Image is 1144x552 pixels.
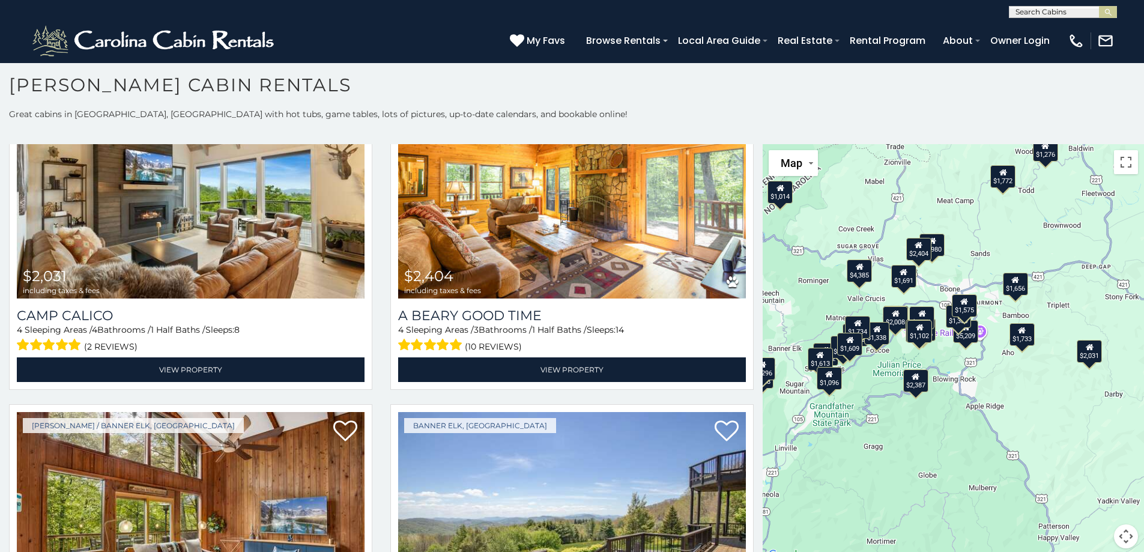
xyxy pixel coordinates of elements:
[30,23,279,59] img: White-1-2.png
[465,339,522,354] span: (10 reviews)
[843,324,868,347] div: $2,425
[404,267,453,285] span: $2,404
[672,30,766,51] a: Local Area Guide
[1033,138,1058,161] div: $1,276
[920,234,945,256] div: $1,980
[883,306,908,329] div: $2,008
[768,180,793,203] div: $1,014
[910,306,935,329] div: $1,381
[84,339,138,354] span: (2 reviews)
[17,324,365,354] div: Sleeping Areas / Bathrooms / Sleeps:
[17,357,365,382] a: View Property
[865,321,890,344] div: $1,338
[937,30,979,51] a: About
[954,320,979,343] div: $5,209
[151,324,205,335] span: 1 Half Baths /
[952,294,977,317] div: $1,575
[831,336,856,359] div: $2,658
[510,33,568,49] a: My Favs
[808,348,833,371] div: $1,613
[946,305,972,328] div: $1,389
[844,30,931,51] a: Rental Program
[474,324,479,335] span: 3
[903,369,928,392] div: $2,387
[1068,32,1085,49] img: phone-regular-white.png
[906,320,931,342] div: $1,314
[838,333,863,356] div: $1,609
[398,324,404,335] span: 4
[715,419,739,444] a: Add to favorites
[398,65,746,299] img: A Beary Good Time
[772,30,838,51] a: Real Estate
[1003,273,1028,296] div: $1,656
[404,287,481,294] span: including taxes & fees
[398,65,746,299] a: A Beary Good Time $2,404 including taxes & fees
[750,357,775,380] div: $1,296
[398,324,746,354] div: Sleeping Areas / Bathrooms / Sleeps:
[984,30,1056,51] a: Owner Login
[884,305,909,328] div: $1,574
[616,324,624,335] span: 14
[17,65,365,299] a: Camp Calico $2,031 including taxes & fees
[813,342,838,365] div: $1,502
[23,287,100,294] span: including taxes & fees
[17,324,22,335] span: 4
[527,33,565,48] span: My Favs
[23,418,244,433] a: [PERSON_NAME] / Banner Elk, [GEOGRAPHIC_DATA]
[846,315,871,338] div: $1,734
[398,357,746,382] a: View Property
[817,366,842,389] div: $1,096
[847,259,873,282] div: $4,385
[398,308,746,324] a: A Beary Good Time
[17,308,365,324] a: Camp Calico
[1077,339,1103,362] div: $2,031
[769,150,818,176] button: Change map style
[906,237,931,260] div: $2,404
[1114,524,1138,548] button: Map camera controls
[991,165,1016,187] div: $1,772
[891,265,916,288] div: $1,691
[333,419,357,444] a: Add to favorites
[1009,323,1035,346] div: $1,733
[907,320,933,343] div: $1,102
[92,324,97,335] span: 4
[781,157,802,169] span: Map
[17,65,365,299] img: Camp Calico
[1097,32,1114,49] img: mail-regular-white.png
[404,418,556,433] a: Banner Elk, [GEOGRAPHIC_DATA]
[580,30,667,51] a: Browse Rentals
[234,324,240,335] span: 8
[532,324,587,335] span: 1 Half Baths /
[1114,150,1138,174] button: Toggle fullscreen view
[23,267,67,285] span: $2,031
